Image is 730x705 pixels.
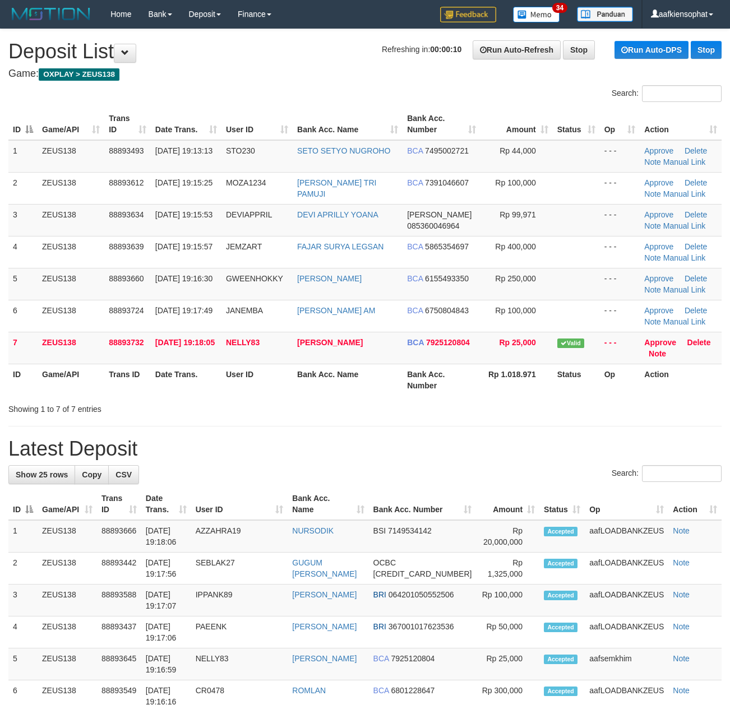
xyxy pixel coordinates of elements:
[109,178,144,187] span: 88893612
[297,178,376,198] a: [PERSON_NAME] TRI PAMUJI
[644,242,673,251] a: Approve
[495,242,535,251] span: Rp 400,000
[8,520,38,553] td: 1
[644,210,673,219] a: Approve
[640,364,722,396] th: Action
[473,40,561,59] a: Run Auto-Refresh
[685,242,707,251] a: Delete
[288,488,368,520] th: Bank Acc. Name: activate to sort column ascending
[373,622,386,631] span: BRI
[600,108,640,140] th: Op: activate to sort column ascending
[557,338,584,348] span: Valid transaction
[687,338,711,347] a: Delete
[407,146,423,155] span: BCA
[563,40,595,59] a: Stop
[38,585,97,616] td: ZEUS138
[292,526,334,535] a: NURSODIK
[97,520,141,553] td: 88893666
[407,306,423,315] span: BCA
[553,108,600,140] th: Status: activate to sort column ascending
[38,332,104,364] td: ZEUS138
[141,488,191,520] th: Date Trans.: activate to sort column ascending
[476,585,539,616] td: Rp 100,000
[155,338,215,347] span: [DATE] 19:18:05
[226,178,266,187] span: MOZA1234
[8,553,38,585] td: 2
[585,648,668,680] td: aafsemkhim
[495,178,535,187] span: Rp 100,000
[141,553,191,585] td: [DATE] 19:17:56
[141,520,191,553] td: [DATE] 19:18:06
[425,306,469,315] span: Copy 6750804843 to clipboard
[38,172,104,204] td: ZEUS138
[499,338,535,347] span: Rp 25,000
[369,488,477,520] th: Bank Acc. Number: activate to sort column ascending
[407,242,423,251] span: BCA
[38,488,97,520] th: Game/API: activate to sort column ascending
[38,616,97,648] td: ZEUS138
[685,146,707,155] a: Delete
[38,520,97,553] td: ZEUS138
[109,306,144,315] span: 88893724
[16,470,68,479] span: Show 25 rows
[38,204,104,236] td: ZEUS138
[552,3,567,13] span: 34
[38,140,104,173] td: ZEUS138
[403,108,480,140] th: Bank Acc. Number: activate to sort column ascending
[155,210,212,219] span: [DATE] 19:15:53
[191,616,288,648] td: PAEENK
[644,189,661,198] a: Note
[292,686,326,695] a: ROMLAN
[407,338,424,347] span: BCA
[226,242,262,251] span: JEMZART
[644,178,673,187] a: Approve
[407,210,472,219] span: [PERSON_NAME]
[644,157,661,166] a: Note
[668,488,722,520] th: Action: activate to sort column ascending
[673,654,690,663] a: Note
[644,221,661,230] a: Note
[495,274,535,283] span: Rp 250,000
[382,45,461,54] span: Refreshing in:
[292,654,357,663] a: [PERSON_NAME]
[373,526,386,535] span: BSI
[663,221,706,230] a: Manual Link
[109,210,144,219] span: 88893634
[75,465,109,484] a: Copy
[373,654,389,663] span: BCA
[297,306,375,315] a: [PERSON_NAME] AM
[640,108,722,140] th: Action: activate to sort column ascending
[39,68,119,81] span: OXPLAY > ZEUS138
[221,364,293,396] th: User ID
[293,108,403,140] th: Bank Acc. Name: activate to sort column ascending
[673,558,690,567] a: Note
[8,364,38,396] th: ID
[141,648,191,680] td: [DATE] 19:16:59
[38,108,104,140] th: Game/API: activate to sort column ascending
[691,41,722,59] a: Stop
[600,236,640,268] td: - - -
[97,616,141,648] td: 88893437
[642,85,722,102] input: Search:
[600,364,640,396] th: Op
[38,268,104,300] td: ZEUS138
[425,146,469,155] span: Copy 7495002721 to clipboard
[585,585,668,616] td: aafLOADBANKZEUS
[480,364,553,396] th: Rp 1.018.971
[38,300,104,332] td: ZEUS138
[155,146,212,155] span: [DATE] 19:13:13
[38,236,104,268] td: ZEUS138
[663,157,706,166] a: Manual Link
[663,317,706,326] a: Manual Link
[191,648,288,680] td: NELLY83
[663,189,706,198] a: Manual Link
[476,488,539,520] th: Amount: activate to sort column ascending
[585,616,668,648] td: aafLOADBANKZEUS
[544,655,577,664] span: Accepted
[600,268,640,300] td: - - -
[155,178,212,187] span: [DATE] 19:15:25
[373,569,472,578] span: Copy 693817527163 to clipboard
[109,146,144,155] span: 88893493
[425,178,469,187] span: Copy 7391046607 to clipboard
[388,526,432,535] span: Copy 7149534142 to clipboard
